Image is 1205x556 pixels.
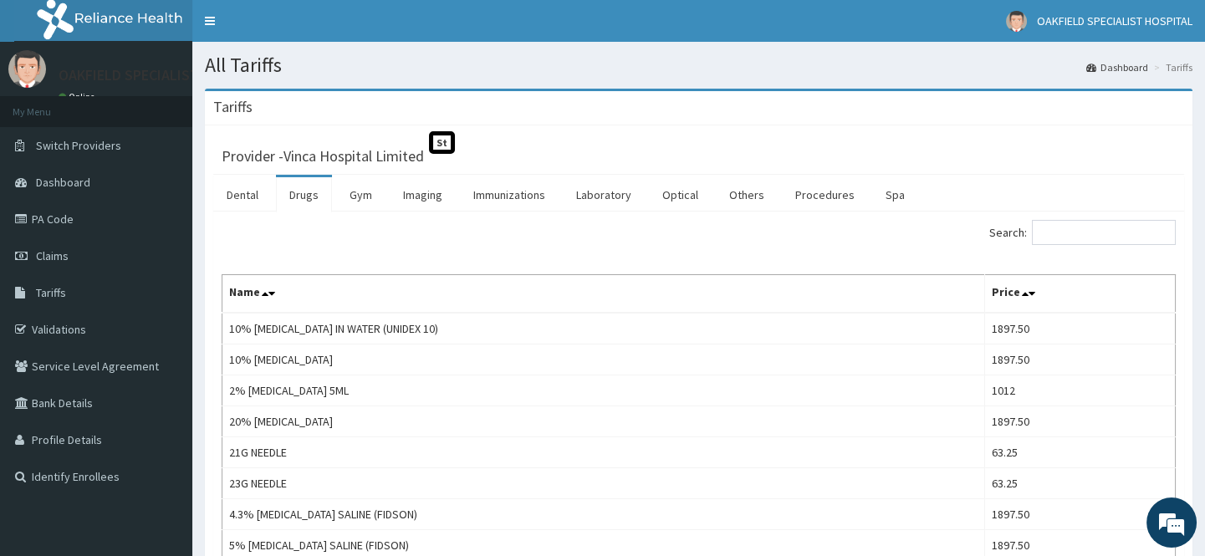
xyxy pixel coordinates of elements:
[213,99,253,115] h3: Tariffs
[1006,11,1027,32] img: User Image
[59,91,99,103] a: Online
[213,177,272,212] a: Dental
[985,375,1176,406] td: 1012
[429,131,455,154] span: St
[716,177,778,212] a: Others
[222,275,985,314] th: Name
[36,175,90,190] span: Dashboard
[205,54,1192,76] h1: All Tariffs
[985,344,1176,375] td: 1897.50
[222,313,985,344] td: 10% [MEDICAL_DATA] IN WATER (UNIDEX 10)
[390,177,456,212] a: Imaging
[222,437,985,468] td: 21G NEEDLE
[985,499,1176,530] td: 1897.50
[460,177,559,212] a: Immunizations
[1037,13,1192,28] span: OAKFIELD SPECIALIST HOSPITAL
[985,406,1176,437] td: 1897.50
[276,177,332,212] a: Drugs
[1032,220,1176,245] input: Search:
[872,177,918,212] a: Spa
[222,149,424,164] h3: Provider - Vinca Hospital Limited
[985,313,1176,344] td: 1897.50
[36,285,66,300] span: Tariffs
[222,344,985,375] td: 10% [MEDICAL_DATA]
[222,406,985,437] td: 20% [MEDICAL_DATA]
[222,499,985,530] td: 4.3% [MEDICAL_DATA] SALINE (FIDSON)
[8,50,46,88] img: User Image
[222,375,985,406] td: 2% [MEDICAL_DATA] 5ML
[563,177,645,212] a: Laboratory
[649,177,712,212] a: Optical
[989,220,1176,245] label: Search:
[985,275,1176,314] th: Price
[222,468,985,499] td: 23G NEEDLE
[36,138,121,153] span: Switch Providers
[36,248,69,263] span: Claims
[59,68,268,83] p: OAKFIELD SPECIALIST HOSPITAL
[336,177,385,212] a: Gym
[985,437,1176,468] td: 63.25
[782,177,868,212] a: Procedures
[985,468,1176,499] td: 63.25
[1150,60,1192,74] li: Tariffs
[1086,60,1148,74] a: Dashboard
